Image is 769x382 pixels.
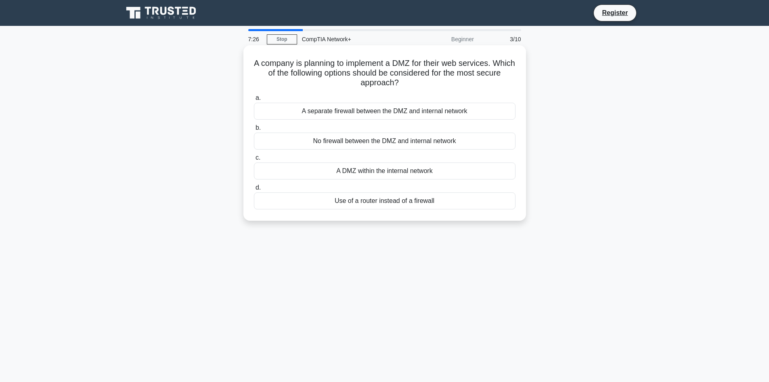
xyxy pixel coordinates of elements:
[479,31,526,47] div: 3/10
[256,124,261,131] span: b.
[254,192,515,209] div: Use of a router instead of a firewall
[256,184,261,191] span: d.
[597,8,633,18] a: Register
[254,103,515,120] div: A separate firewall between the DMZ and internal network
[256,94,261,101] span: a.
[254,163,515,179] div: A DMZ within the internal network
[256,154,260,161] span: c.
[254,133,515,150] div: No firewall between the DMZ and internal network
[253,58,516,88] h5: A company is planning to implement a DMZ for their web services. Which of the following options s...
[243,31,267,47] div: 7:26
[408,31,479,47] div: Beginner
[267,34,297,44] a: Stop
[297,31,408,47] div: CompTIA Network+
